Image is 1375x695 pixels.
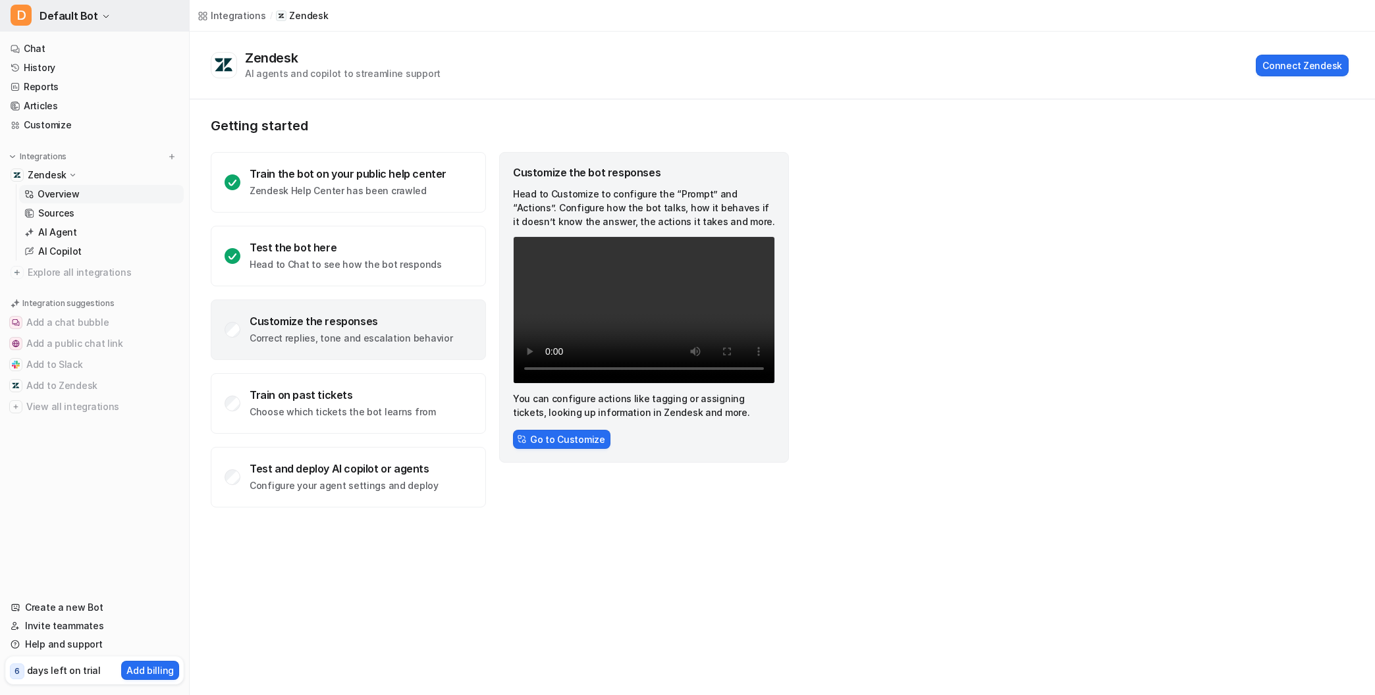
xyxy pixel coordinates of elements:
div: Train on past tickets [250,388,436,401]
p: days left on trial [27,663,101,677]
video: Your browser does not support the video tag. [513,236,775,384]
img: expand menu [8,152,17,161]
img: explore all integrations [11,266,24,279]
img: Add a chat bubble [12,319,20,326]
p: Integration suggestions [22,297,114,309]
button: Add to ZendeskAdd to Zendesk [5,375,184,396]
button: Integrations [5,150,70,163]
p: Integrations [20,151,67,162]
button: View all integrationsView all integrations [5,396,184,417]
img: Add to Zendesk [12,382,20,390]
span: D [11,5,32,26]
a: Integrations [198,9,266,22]
a: Overview [19,185,184,203]
div: Train the bot on your public help center [250,167,446,180]
button: Go to Customize [513,430,610,449]
img: Zendesk logo [214,57,234,73]
img: Zendesk [13,171,21,179]
p: Zendesk Help Center has been crawled [250,184,446,197]
p: You can configure actions like tagging or assigning tickets, looking up information in Zendesk an... [513,392,775,419]
p: Getting started [211,118,790,134]
img: Add a public chat link [12,340,20,347]
button: Add to SlackAdd to Slack [5,354,184,375]
a: Articles [5,97,184,115]
a: AI Copilot [19,242,184,261]
img: View all integrations [12,403,20,411]
p: Head to Customize to configure the “Prompt” and “Actions”. Configure how the bot talks, how it be... [513,187,775,228]
a: Chat [5,39,184,58]
a: AI Agent [19,223,184,242]
p: AI Copilot [38,245,82,258]
span: Default Bot [40,7,98,25]
div: Integrations [211,9,266,22]
p: Sources [38,207,74,220]
p: 6 [14,665,20,677]
p: Head to Chat to see how the bot responds [250,258,442,271]
p: Configure your agent settings and deploy [250,479,439,492]
a: Sources [19,204,184,222]
a: Create a new Bot [5,598,184,617]
a: Invite teammates [5,617,184,635]
div: Zendesk [245,50,303,66]
a: Zendesk [276,9,328,22]
p: AI Agent [38,226,77,239]
img: Add to Slack [12,361,20,369]
a: Customize [5,116,184,134]
button: Add billing [121,661,179,680]
p: Add billing [126,663,174,677]
p: Zendesk [289,9,328,22]
span: / [270,10,273,22]
div: AI agents and copilot to streamline support [245,66,441,80]
div: Customize the responses [250,315,452,328]
div: Test and deploy AI copilot or agents [250,462,439,475]
button: Add a public chat linkAdd a public chat link [5,333,184,354]
a: Explore all integrations [5,263,184,282]
button: Add a chat bubbleAdd a chat bubble [5,312,184,333]
img: menu_add.svg [167,152,176,161]
img: CstomizeIcon [517,434,526,444]
a: Help and support [5,635,184,654]
p: Correct replies, tone and escalation behavior [250,332,452,345]
p: Overview [38,188,80,201]
a: History [5,59,184,77]
p: Choose which tickets the bot learns from [250,405,436,419]
span: Explore all integrations [28,262,178,283]
div: Test the bot here [250,241,442,254]
p: Zendesk [28,168,67,182]
a: Reports [5,78,184,96]
button: Connect Zendesk [1256,55,1349,76]
div: Customize the bot responses [513,166,775,179]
